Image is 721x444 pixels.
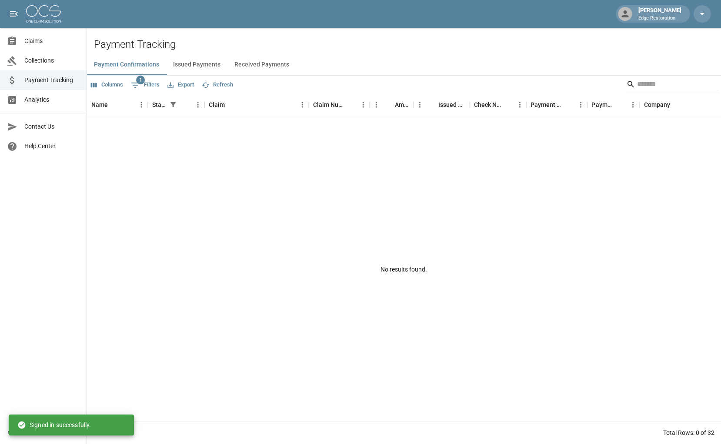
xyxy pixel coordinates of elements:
button: Sort [225,99,237,111]
div: Claim Number [313,93,344,117]
div: Check Number [470,93,526,117]
div: Payment Method [526,93,587,117]
div: dynamic tabs [87,54,721,75]
div: Claim [204,93,309,117]
div: Company [644,93,670,117]
span: Payment Tracking [24,76,80,85]
div: Check Number [474,93,501,117]
div: Status [148,93,204,117]
span: Analytics [24,95,80,104]
button: Sort [344,99,357,111]
div: © 2025 One Claim Solution [8,428,79,437]
div: Total Rows: 0 of 32 [663,428,714,437]
button: Select columns [89,78,125,92]
div: Signed in successfully. [17,417,91,433]
button: Sort [501,99,513,111]
button: Sort [108,99,120,111]
div: Name [91,93,108,117]
button: Refresh [200,78,235,92]
button: Menu [370,98,383,111]
button: Sort [614,99,626,111]
div: No results found. [87,117,721,421]
div: Status [152,93,167,117]
span: Help Center [24,142,80,151]
div: Amount [370,93,413,117]
button: Sort [383,99,395,111]
span: Contact Us [24,122,80,131]
div: Amount [395,93,409,117]
button: Sort [179,99,191,111]
button: Menu [574,98,587,111]
button: Sort [426,99,438,111]
div: Payment Method [531,93,562,117]
button: Menu [513,98,526,111]
div: Payment Type [587,93,639,117]
button: Menu [191,98,204,111]
button: Sort [670,99,682,111]
button: Menu [296,98,309,111]
div: Name [87,93,148,117]
button: Menu [135,98,148,111]
span: Claims [24,36,80,46]
div: Search [626,77,719,93]
button: Show filters [167,99,179,111]
div: [PERSON_NAME] [634,6,684,22]
button: Show filters [129,78,162,92]
div: Payment Type [591,93,614,117]
button: Menu [357,98,370,111]
button: Issued Payments [166,54,227,75]
img: ocs-logo-white-transparent.png [26,5,61,23]
div: Claim Number [309,93,370,117]
div: 1 active filter [167,99,179,111]
button: Export [165,78,196,92]
span: 1 [136,76,145,84]
button: Menu [626,98,639,111]
button: Payment Confirmations [87,54,166,75]
div: Claim [209,93,225,117]
p: Edge Restoration [638,15,681,22]
button: Sort [562,99,574,111]
button: Received Payments [227,54,296,75]
h2: Payment Tracking [94,38,721,51]
button: Menu [413,98,426,111]
span: Collections [24,56,80,65]
div: Issued Date [413,93,470,117]
button: open drawer [5,5,23,23]
div: Issued Date [438,93,465,117]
